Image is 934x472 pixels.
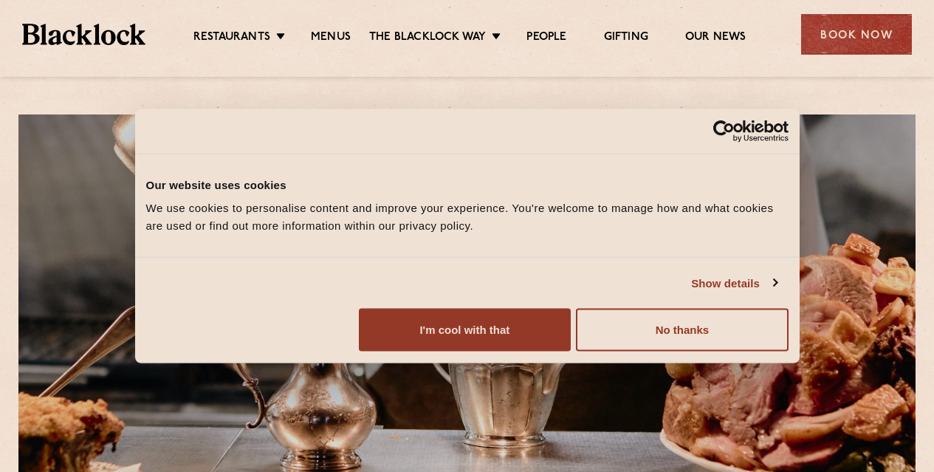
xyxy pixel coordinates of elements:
[691,274,777,292] a: Show details
[576,309,788,352] button: No thanks
[659,120,789,142] a: Usercentrics Cookiebot - opens in a new window
[193,30,270,47] a: Restaurants
[146,199,789,235] div: We use cookies to personalise content and improve your experience. You're welcome to manage how a...
[604,30,648,47] a: Gifting
[369,30,486,47] a: The Blacklock Way
[526,30,566,47] a: People
[22,24,145,44] img: BL_Textured_Logo-footer-cropped.svg
[685,30,746,47] a: Our News
[359,309,571,352] button: I'm cool with that
[801,14,912,55] div: Book Now
[311,30,351,47] a: Menus
[146,176,789,194] div: Our website uses cookies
